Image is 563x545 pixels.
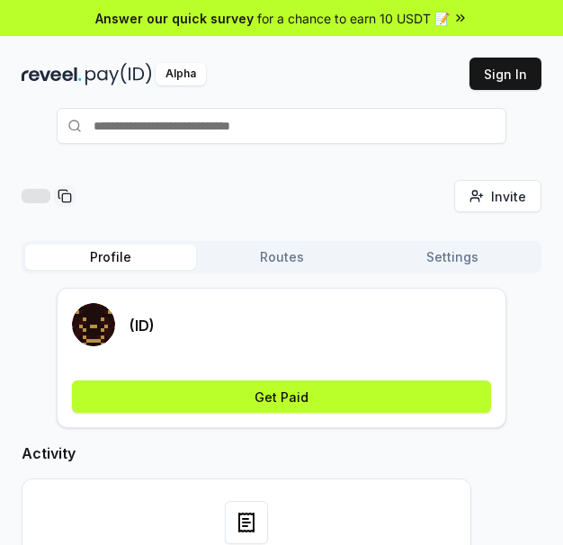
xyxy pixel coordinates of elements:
[130,315,155,336] p: (ID)
[25,245,196,270] button: Profile
[469,58,541,90] button: Sign In
[85,63,152,85] img: pay_id
[491,187,526,206] span: Invite
[454,180,541,212] button: Invite
[95,9,254,28] span: Answer our quick survey
[22,442,471,464] h2: Activity
[22,63,82,85] img: reveel_dark
[72,380,491,413] button: Get Paid
[367,245,538,270] button: Settings
[196,245,367,270] button: Routes
[257,9,450,28] span: for a chance to earn 10 USDT 📝
[156,63,206,85] div: Alpha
